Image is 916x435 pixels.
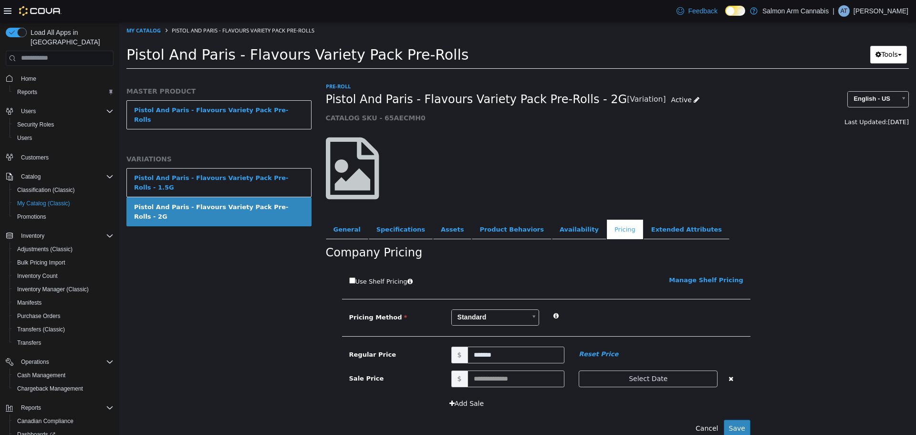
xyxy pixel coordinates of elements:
button: Inventory Manager (Classic) [10,283,117,296]
button: Transfers (Classic) [10,323,117,336]
a: Manifests [13,297,45,308]
span: Home [21,75,36,83]
a: Users [13,132,36,144]
a: Purchase Orders [13,310,64,322]
p: | [833,5,834,17]
span: $ [332,349,348,365]
span: Canadian Compliance [17,417,73,425]
span: Purchase Orders [13,310,114,322]
a: Promotions [13,211,50,223]
a: Transfers (Classic) [13,324,69,335]
span: Home [17,73,114,85]
span: Last Updated: [725,96,769,104]
button: Customers [2,150,117,164]
button: Cancel [571,398,604,415]
a: Extended Attributes [524,198,610,218]
span: Reports [21,404,41,412]
span: Inventory Manager (Classic) [13,284,114,295]
span: Catalog [21,173,41,180]
input: Dark Mode [725,6,745,16]
span: Security Roles [13,119,114,130]
button: Classification (Classic) [10,183,117,197]
a: My Catalog [7,5,42,12]
p: Salmon Arm Cannabis [762,5,829,17]
button: Transfers [10,336,117,350]
span: Regular Price [230,329,277,336]
span: Reports [17,402,114,414]
span: Standard [333,288,407,303]
button: Catalog [2,170,117,183]
button: Purchase Orders [10,309,117,323]
button: Catalog [17,171,44,182]
button: Canadian Compliance [10,414,117,428]
a: Manage Shelf Pricing [550,255,624,262]
button: Adjustments (Classic) [10,243,117,256]
a: Bulk Pricing Import [13,257,69,268]
span: Pistol And Paris - Flavours Variety Pack Pre-Rolls [52,5,195,12]
span: Customers [17,151,114,163]
a: Inventory Count [13,270,62,282]
a: Pre-Roll [207,61,231,68]
span: Active [552,74,572,82]
span: Load All Apps in [GEOGRAPHIC_DATA] [27,28,114,47]
span: Catalog [17,171,114,182]
button: Reports [17,402,45,414]
span: Transfers [17,339,41,347]
span: My Catalog (Classic) [13,198,114,209]
h2: Company Pricing [207,223,303,238]
span: Pricing Method [230,292,288,299]
span: Transfers (Classic) [17,326,65,333]
button: My Catalog (Classic) [10,197,117,210]
a: Home [17,73,40,85]
span: Operations [17,356,114,368]
span: Transfers [13,337,114,349]
a: Assets [314,198,352,218]
span: Users [21,107,36,115]
span: Cash Management [17,371,65,379]
em: Reset Price [459,329,499,336]
span: Purchase Orders [17,312,61,320]
button: Select Date [459,349,598,365]
span: Classification (Classic) [13,184,114,196]
span: Transfers (Classic) [13,324,114,335]
span: [DATE] [769,96,790,104]
span: Reports [17,88,37,96]
span: AT [841,5,847,17]
button: Inventory Count [10,269,117,283]
span: Operations [21,358,49,366]
button: Cash Management [10,369,117,382]
span: Customers [21,154,49,161]
span: Inventory Manager (Classic) [17,286,89,293]
button: Users [2,105,117,118]
a: Specifications [250,198,313,218]
a: Chargeback Management [13,383,87,394]
a: Transfers [13,337,45,349]
span: My Catalog (Classic) [17,200,70,207]
span: Promotions [13,211,114,223]
a: Security Roles [13,119,58,130]
a: Reports [13,86,41,98]
button: Users [10,131,117,145]
button: Security Roles [10,118,117,131]
button: Bulk Pricing Import [10,256,117,269]
span: Classification (Classic) [17,186,75,194]
div: Pistol And Paris - Flavours Variety Pack Pre-Rolls - 1.5G [15,151,185,170]
span: Cash Management [13,370,114,381]
span: Inventory [21,232,44,240]
a: Feedback [673,1,721,21]
span: $ [332,325,348,341]
a: English - US [728,69,790,85]
p: [PERSON_NAME] [854,5,908,17]
span: Users [13,132,114,144]
input: Use Shelf Pricing [230,255,236,262]
a: Availability [433,198,487,218]
a: Pricing [488,198,524,218]
h5: VARIATIONS [7,133,192,141]
a: Adjustments (Classic) [13,244,76,255]
span: Inventory [17,230,114,242]
button: Promotions [10,210,117,223]
span: Users [17,134,32,142]
button: Manifests [10,296,117,309]
a: Cash Management [13,370,69,381]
